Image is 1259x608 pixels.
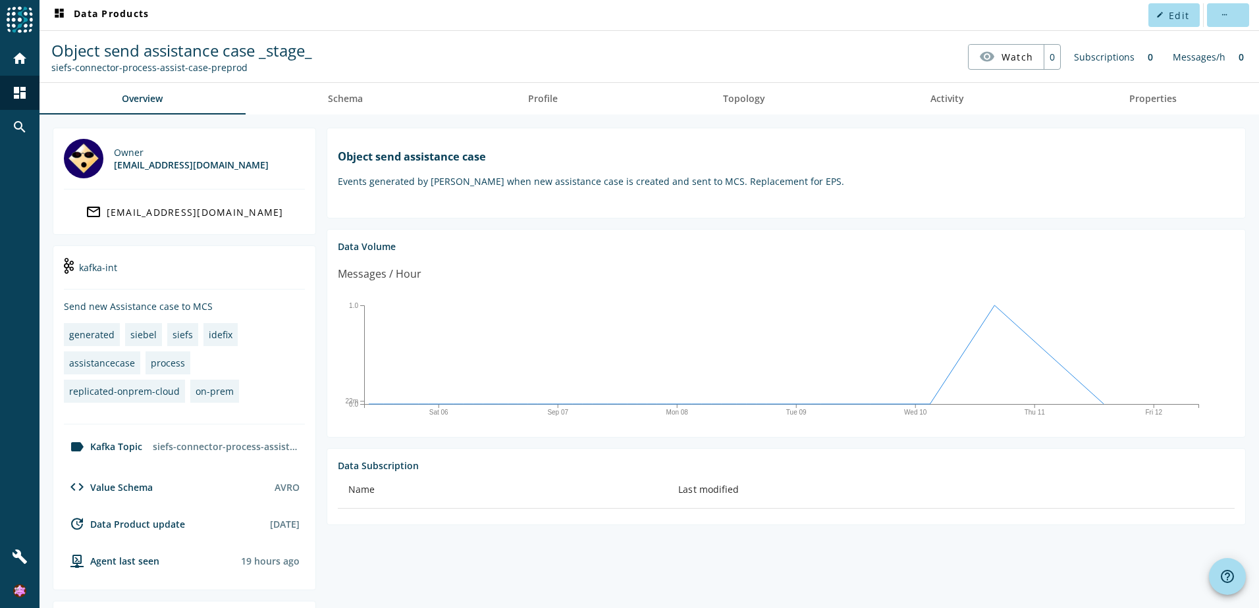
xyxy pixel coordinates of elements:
div: idefix [209,328,232,341]
div: kafka-int [64,257,305,290]
div: 0 [1141,44,1160,70]
div: Kafka Topic [64,439,142,455]
div: assistancecase [69,357,135,369]
div: Send new Assistance case to MCS [64,300,305,313]
text: Tue 09 [786,409,807,416]
mat-icon: edit [1156,11,1164,18]
div: AVRO [275,481,300,494]
div: [EMAIL_ADDRESS][DOMAIN_NAME] [114,159,269,171]
div: Subscriptions [1067,44,1141,70]
div: siebel [130,328,157,341]
div: on-prem [196,385,234,397]
h1: Object send assistance case [338,149,1235,164]
div: Data Product update [64,516,185,532]
mat-icon: label [69,439,85,455]
text: Sep 07 [547,409,568,416]
a: [EMAIL_ADDRESS][DOMAIN_NAME] [64,200,305,224]
mat-icon: code [69,479,85,495]
span: Topology [723,94,765,103]
div: agent-env-preprod [64,553,159,569]
mat-icon: mail_outline [86,204,101,220]
div: Kafka Topic: siefs-connector-process-assist-case-preprod [51,61,312,74]
div: siefs [173,328,193,341]
div: Data Volume [338,240,1235,253]
mat-icon: help_outline [1219,569,1235,584]
mat-icon: visibility [979,49,995,64]
img: kafka-int [64,258,74,274]
text: 0.0 [349,400,358,407]
button: Watch [969,45,1044,68]
span: Object send assistance case _stage_ [51,39,312,61]
th: Last modified [668,472,1235,509]
div: 0 [1232,44,1250,70]
div: 0 [1044,45,1060,69]
div: Messages / Hour [338,266,421,282]
text: Wed 10 [904,409,927,416]
div: generated [69,328,115,341]
text: Mon 08 [666,409,689,416]
span: Edit [1169,9,1189,22]
span: Activity [930,94,964,103]
div: Data Subscription [338,459,1235,472]
button: Data Products [46,3,154,27]
th: Name [338,472,668,509]
div: [DATE] [270,518,300,530]
text: 22m [346,397,358,405]
div: siefs-connector-process-assist-case-preprod [147,435,305,458]
img: 4e32eef03a832d2ee18a6d06e9a67099 [13,584,26,597]
img: spoud-logo.svg [7,7,33,33]
text: Sat 06 [429,409,448,416]
div: process [151,357,185,369]
img: DL_301529@mobi.ch [64,139,103,178]
div: replicated-onprem-cloud [69,385,180,397]
mat-icon: build [12,549,28,565]
mat-icon: dashboard [51,7,67,23]
mat-icon: home [12,51,28,66]
span: Profile [528,94,558,103]
text: 1.0 [349,301,358,309]
div: Agents typically reports every 15min to 1h [241,555,300,567]
text: Fri 12 [1145,409,1162,416]
span: Schema [328,94,363,103]
p: Events generated by [PERSON_NAME] when new assistance case is created and sent to MCS. Replacemen... [338,175,1235,188]
span: Watch [1002,45,1033,68]
div: Value Schema [64,479,153,495]
div: Owner [114,146,269,159]
span: Properties [1129,94,1177,103]
mat-icon: search [12,119,28,135]
mat-icon: update [69,516,85,532]
div: Messages/h [1166,44,1232,70]
text: Thu 11 [1025,409,1046,416]
mat-icon: dashboard [12,85,28,101]
div: [EMAIL_ADDRESS][DOMAIN_NAME] [107,206,284,218]
button: Edit [1148,3,1200,27]
mat-icon: more_horiz [1220,11,1227,18]
span: Data Products [51,7,149,23]
span: Overview [122,94,163,103]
